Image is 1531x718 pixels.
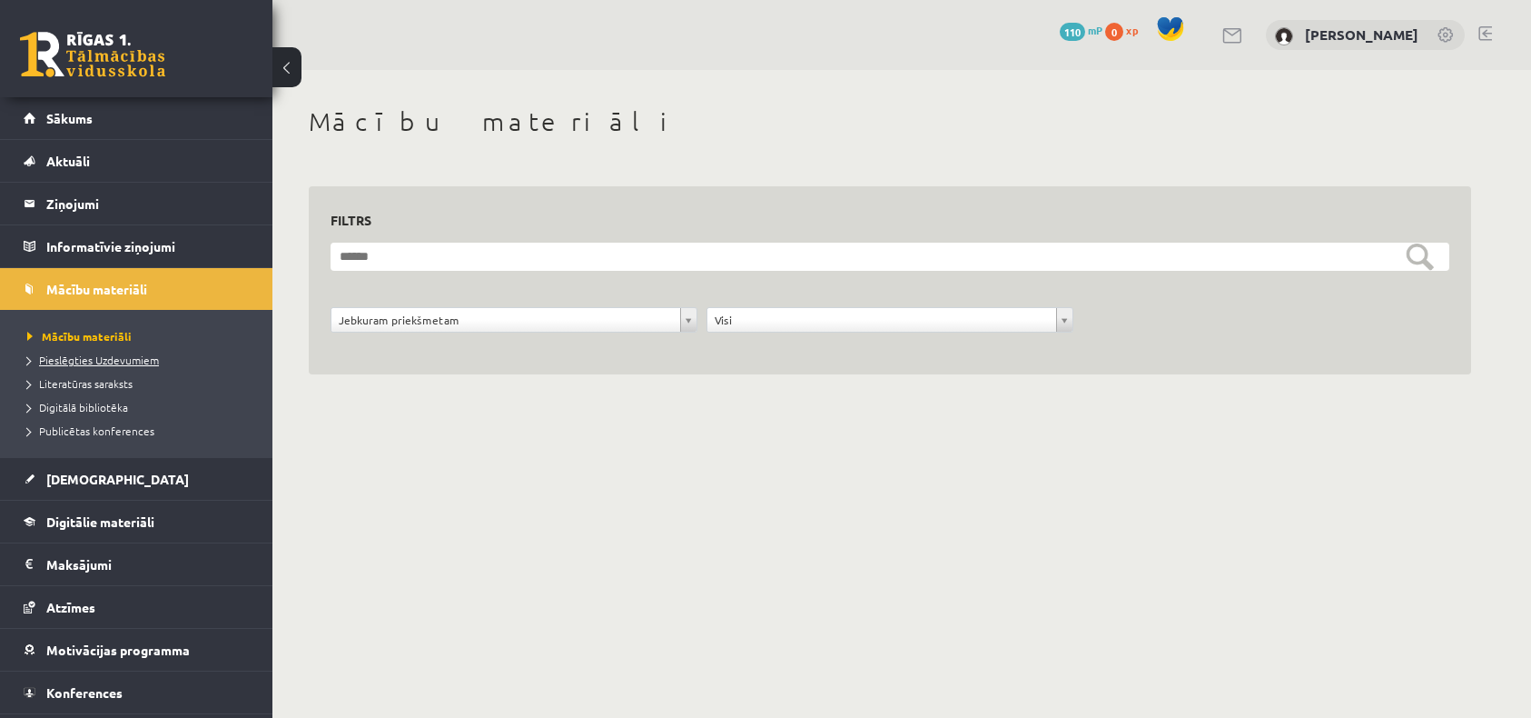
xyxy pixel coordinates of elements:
[27,329,132,344] span: Mācību materiāli
[1305,25,1418,44] a: [PERSON_NAME]
[27,376,133,391] span: Literatūras saraksts
[24,97,250,139] a: Sākums
[46,153,90,169] span: Aktuāli
[24,543,250,585] a: Maksājumi
[27,353,159,367] span: Pieslēgties Uzdevumiem
[1060,23,1102,37] a: 110 mP
[24,140,250,182] a: Aktuāli
[1105,23,1147,37] a: 0 xp
[46,514,154,530] span: Digitālie materiāli
[46,281,147,297] span: Mācību materiāli
[331,308,696,332] a: Jebkuram priekšmetam
[24,225,250,267] a: Informatīvie ziņojumi
[27,423,254,439] a: Publicētas konferences
[46,110,93,126] span: Sākums
[24,672,250,713] a: Konferences
[1088,23,1102,37] span: mP
[331,208,1427,233] h3: Filtrs
[24,268,250,310] a: Mācību materiāli
[46,471,189,487] span: [DEMOGRAPHIC_DATA]
[46,599,95,615] span: Atzīmes
[46,684,123,701] span: Konferences
[309,106,1471,137] h1: Mācību materiāli
[24,183,250,224] a: Ziņojumi
[46,543,250,585] legend: Maksājumi
[27,328,254,344] a: Mācību materiāli
[707,308,1072,332] a: Visi
[24,501,250,543] a: Digitālie materiāli
[1275,27,1293,45] img: Sandra Letinska
[24,458,250,500] a: [DEMOGRAPHIC_DATA]
[27,400,128,414] span: Digitālā bibliotēka
[27,352,254,368] a: Pieslēgties Uzdevumiem
[24,629,250,671] a: Motivācijas programma
[27,375,254,392] a: Literatūras saraksts
[46,183,250,224] legend: Ziņojumi
[20,32,165,77] a: Rīgas 1. Tālmācības vidusskola
[1060,23,1085,41] span: 110
[1126,23,1138,37] span: xp
[24,586,250,628] a: Atzīmes
[715,308,1049,332] span: Visi
[46,642,190,658] span: Motivācijas programma
[339,308,673,332] span: Jebkuram priekšmetam
[27,424,154,438] span: Publicētas konferences
[1105,23,1123,41] span: 0
[46,225,250,267] legend: Informatīvie ziņojumi
[27,399,254,415] a: Digitālā bibliotēka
